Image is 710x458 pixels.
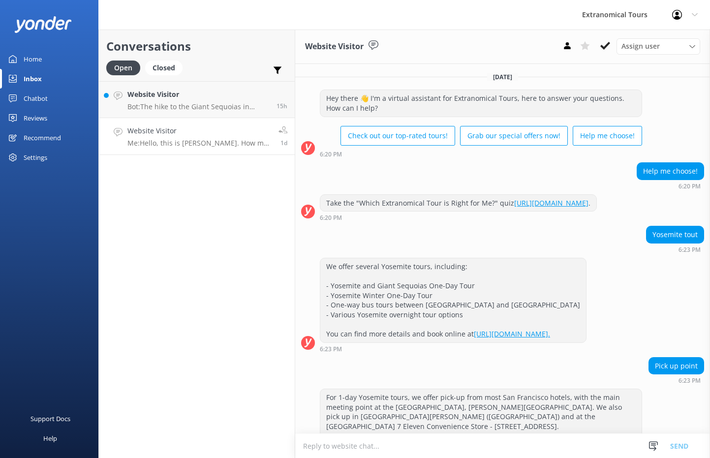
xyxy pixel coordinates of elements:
strong: 6:20 PM [679,183,701,189]
h4: Website Visitor [127,125,271,136]
p: Me: Hello, this is [PERSON_NAME]. How may I help you [DATE]? [127,139,271,148]
a: Website VisitorMe:Hello, this is [PERSON_NAME]. How may I help you [DATE]?1d [99,118,295,155]
div: Home [24,49,42,69]
a: Closed [145,62,187,73]
span: Assign user [621,41,660,52]
a: Open [106,62,145,73]
div: Recommend [24,128,61,148]
span: [DATE] [487,73,518,81]
img: yonder-white-logo.png [15,16,71,32]
div: Open [106,61,140,75]
div: Pick up point [649,358,704,374]
strong: 6:23 PM [679,247,701,253]
div: 06:23pm 12-Aug-2025 (UTC -07:00) America/Tijuana [320,345,587,352]
h4: Website Visitor [127,89,269,100]
strong: 6:23 PM [320,346,342,352]
p: Bot: The hike to the Giant Sequoias in [GEOGRAPHIC_DATA] is a 2-mile round trip on a paved trail ... [127,102,269,111]
div: We offer several Yosemite tours, including: - Yosemite and Giant Sequoias One-Day Tour - Yosemite... [320,258,586,342]
div: Settings [24,148,47,167]
a: Website VisitorBot:The hike to the Giant Sequoias in [GEOGRAPHIC_DATA] is a 2-mile round trip on ... [99,81,295,118]
div: 06:20pm 12-Aug-2025 (UTC -07:00) America/Tijuana [637,183,704,189]
strong: 6:20 PM [320,152,342,157]
a: [URL][DOMAIN_NAME] [514,198,588,208]
div: Help me choose! [637,163,704,180]
button: Help me choose! [573,126,642,146]
span: 06:28pm 12-Aug-2025 (UTC -07:00) America/Tijuana [280,139,287,147]
h2: Conversations [106,37,287,56]
strong: 6:23 PM [679,378,701,384]
div: Yosemite tout [647,226,704,243]
button: Grab our special offers now! [460,126,568,146]
div: 06:20pm 12-Aug-2025 (UTC -07:00) America/Tijuana [320,214,597,221]
div: Closed [145,61,183,75]
div: Chatbot [24,89,48,108]
div: 06:23pm 12-Aug-2025 (UTC -07:00) America/Tijuana [648,377,704,384]
button: Check out our top-rated tours! [340,126,455,146]
div: Support Docs [31,409,70,428]
div: 06:23pm 12-Aug-2025 (UTC -07:00) America/Tijuana [646,246,704,253]
div: 06:20pm 12-Aug-2025 (UTC -07:00) America/Tijuana [320,151,642,157]
div: Inbox [24,69,42,89]
strong: 6:20 PM [320,215,342,221]
div: For 1-day Yosemite tours, we offer pick-up from most San Francisco hotels, with the main meeting ... [320,389,642,434]
div: Hey there 👋 I'm a virtual assistant for Extranomical Tours, here to answer your questions. How ca... [320,90,642,116]
h3: Website Visitor [305,40,364,53]
div: Take the "Which Extranomical Tour is Right for Me?" quiz . [320,195,596,212]
div: Assign User [617,38,700,54]
a: [URL][DOMAIN_NAME]. [474,329,550,338]
div: Help [43,428,57,448]
span: 12:45pm 13-Aug-2025 (UTC -07:00) America/Tijuana [277,102,287,110]
div: Reviews [24,108,47,128]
